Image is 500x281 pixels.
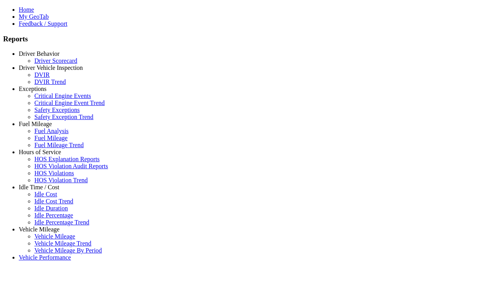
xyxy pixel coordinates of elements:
h3: Reports [3,35,497,43]
a: Safety Exceptions [34,107,80,113]
a: Fuel Mileage [34,135,68,141]
a: Idle Cost Trend [34,198,73,205]
a: My GeoTab [19,13,49,20]
a: Idle Cost [34,191,57,197]
a: Fuel Analysis [34,128,69,134]
a: Idle Time / Cost [19,184,59,190]
a: Feedback / Support [19,20,67,27]
a: Idle Duration [34,205,68,212]
a: Vehicle Mileage [34,233,75,240]
a: Fuel Mileage [19,121,52,127]
a: Vehicle Performance [19,254,71,261]
a: Driver Scorecard [34,57,77,64]
a: Idle Percentage Trend [34,219,89,226]
a: Exceptions [19,85,46,92]
a: HOS Explanation Reports [34,156,100,162]
a: Critical Engine Events [34,92,91,99]
a: DVIR Trend [34,78,66,85]
a: Hours of Service [19,149,61,155]
a: Home [19,6,34,13]
a: HOS Violations [34,170,74,176]
a: Safety Exception Trend [34,114,93,120]
a: HOS Violation Trend [34,177,88,183]
a: Fuel Mileage Trend [34,142,84,148]
a: Critical Engine Event Trend [34,100,105,106]
a: Driver Behavior [19,50,59,57]
a: Idle Percentage [34,212,73,219]
a: Vehicle Mileage [19,226,59,233]
a: Vehicle Mileage Trend [34,240,91,247]
a: DVIR [34,71,50,78]
a: Driver Vehicle Inspection [19,64,83,71]
a: Vehicle Mileage By Period [34,247,102,254]
a: HOS Violation Audit Reports [34,163,108,169]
